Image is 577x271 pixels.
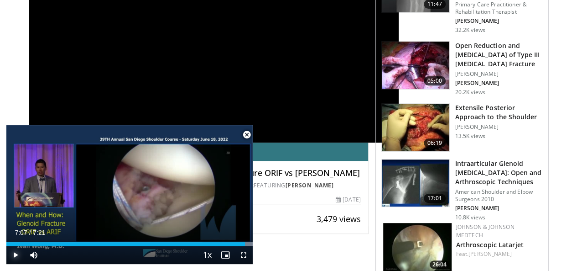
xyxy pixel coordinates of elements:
[424,138,446,148] span: 06:19
[455,17,543,25] p: [PERSON_NAME]
[216,246,234,264] button: Enable picture-in-picture mode
[424,194,446,203] span: 17:01
[382,104,449,151] img: 62ee2ea4-b2af-4bbb-a20f-cc4cb1de2535.150x105_q85_crop-smart_upscale.jpg
[455,103,543,122] h3: Extensile Posterior Approach to the Shoulder
[455,89,485,96] p: 20.2K views
[430,260,449,269] span: 26:04
[381,159,543,221] a: 17:01 Intraarticular Glenoid [MEDICAL_DATA]: Open and Arthroscopic Techniques American Shoulder a...
[286,181,334,189] a: [PERSON_NAME]
[317,213,361,224] span: 3,479 views
[381,41,543,96] a: 05:00 Open Reduction and [MEDICAL_DATA] of Type III [MEDICAL_DATA] Fracture [PERSON_NAME] [PERSON...
[456,250,541,258] div: Feat.
[456,223,515,239] a: Johnson & Johnson MedTech
[455,27,485,34] p: 32.2K views
[29,229,31,236] span: /
[455,133,485,140] p: 13.5K views
[234,246,253,264] button: Fullscreen
[25,246,43,264] button: Mute
[33,229,45,236] span: 7:21
[455,80,543,87] p: [PERSON_NAME]
[456,240,524,249] a: Arthroscopic Latarjet
[455,188,543,203] p: American Shoulder and Elbow Surgeons 2010
[455,214,485,221] p: 10.8K views
[6,246,25,264] button: Play
[381,103,543,152] a: 06:19 Extensile Posterior Approach to the Shoulder [PERSON_NAME] 13.5K views
[198,246,216,264] button: Playback Rate
[468,250,512,258] a: [PERSON_NAME]
[455,70,543,78] p: [PERSON_NAME]
[336,196,360,204] div: [DATE]
[6,242,253,246] div: Progress Bar
[383,223,452,271] img: 1r0G9UHG_T5JX3EH4xMDoxOjBrO-I4W8.150x105_q85_crop-smart_upscale.jpg
[6,125,253,265] video-js: Video Player
[382,42,449,89] img: 8a72b65a-0f28-431e-bcaf-e516ebdea2b0.150x105_q85_crop-smart_upscale.jpg
[455,123,543,131] p: [PERSON_NAME]
[15,229,27,236] span: 7:07
[455,41,543,69] h3: Open Reduction and [MEDICAL_DATA] of Type III [MEDICAL_DATA] Fracture
[424,76,446,85] span: 05:00
[455,159,543,186] h3: Intraarticular Glenoid [MEDICAL_DATA]: Open and Arthroscopic Techniques
[455,205,543,212] p: [PERSON_NAME]
[238,125,256,144] button: Close
[383,223,452,271] a: 26:04
[382,159,449,207] img: will2_1.png.150x105_q85_crop-smart_upscale.jpg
